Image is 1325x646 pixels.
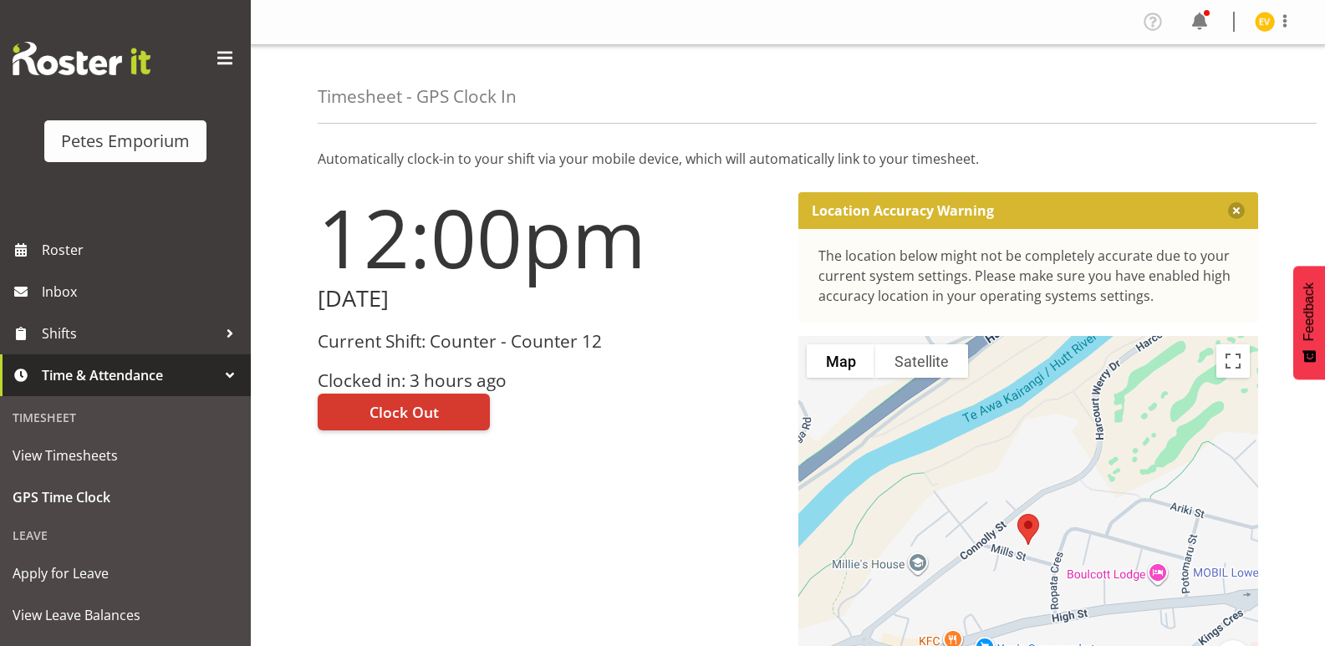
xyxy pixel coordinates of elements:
[318,286,778,312] h2: [DATE]
[13,485,238,510] span: GPS Time Clock
[13,443,238,468] span: View Timesheets
[318,371,778,390] h3: Clocked in: 3 hours ago
[1216,344,1250,378] button: Toggle fullscreen view
[818,246,1239,306] div: The location below might not be completely accurate due to your current system settings. Please m...
[318,87,517,106] h4: Timesheet - GPS Clock In
[812,202,994,219] p: Location Accuracy Warning
[369,401,439,423] span: Clock Out
[318,394,490,430] button: Clock Out
[1293,266,1325,379] button: Feedback - Show survey
[13,561,238,586] span: Apply for Leave
[42,237,242,262] span: Roster
[4,518,247,552] div: Leave
[4,552,247,594] a: Apply for Leave
[318,149,1258,169] p: Automatically clock-in to your shift via your mobile device, which will automatically link to you...
[1255,12,1275,32] img: eva-vailini10223.jpg
[1302,282,1317,341] span: Feedback
[4,594,247,636] a: View Leave Balances
[42,363,217,388] span: Time & Attendance
[13,42,150,75] img: Rosterit website logo
[807,344,875,378] button: Show street map
[61,129,190,154] div: Petes Emporium
[4,476,247,518] a: GPS Time Clock
[318,332,778,351] h3: Current Shift: Counter - Counter 12
[1228,202,1245,219] button: Close message
[4,400,247,435] div: Timesheet
[318,192,778,282] h1: 12:00pm
[13,603,238,628] span: View Leave Balances
[42,321,217,346] span: Shifts
[875,344,968,378] button: Show satellite imagery
[4,435,247,476] a: View Timesheets
[42,279,242,304] span: Inbox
